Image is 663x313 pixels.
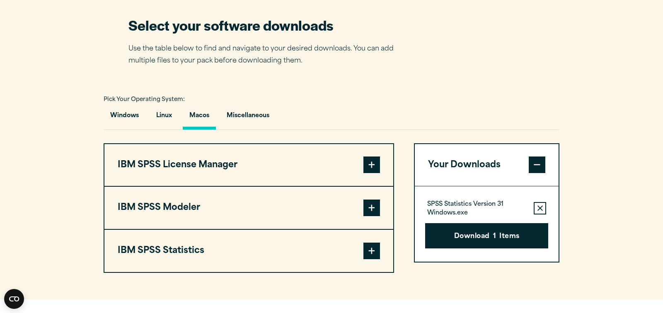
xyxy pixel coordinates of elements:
button: Your Downloads [415,144,559,186]
button: Linux [150,106,179,130]
button: Windows [104,106,145,130]
button: IBM SPSS License Manager [104,144,393,186]
p: SPSS Statistics Version 31 Windows.exe [427,200,527,217]
h2: Select your software downloads [128,16,406,34]
div: Your Downloads [415,186,559,262]
span: Pick Your Operating System: [104,97,185,102]
button: IBM SPSS Modeler [104,187,393,229]
button: Download1Items [425,223,548,249]
button: Miscellaneous [220,106,276,130]
button: Macos [183,106,216,130]
button: Open CMP widget [4,289,24,309]
p: Use the table below to find and navigate to your desired downloads. You can add multiple files to... [128,43,406,67]
span: 1 [493,231,496,242]
button: IBM SPSS Statistics [104,230,393,272]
